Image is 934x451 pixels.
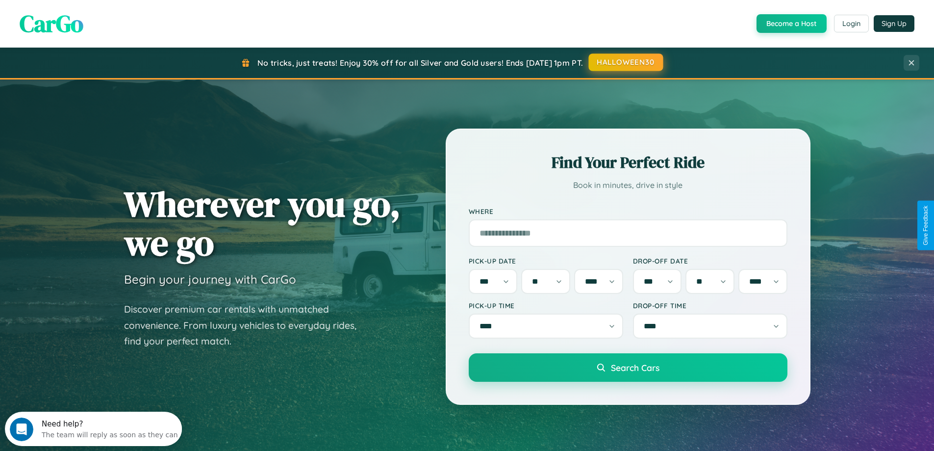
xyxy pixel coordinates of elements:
[874,15,914,32] button: Sign Up
[5,412,182,446] iframe: Intercom live chat discovery launcher
[469,301,623,310] label: Pick-up Time
[834,15,869,32] button: Login
[469,257,623,265] label: Pick-up Date
[611,362,659,373] span: Search Cars
[469,207,787,215] label: Where
[469,353,787,382] button: Search Cars
[37,8,173,16] div: Need help?
[4,4,182,31] div: Open Intercom Messenger
[589,53,663,71] button: HALLOWEEN30
[10,418,33,441] iframe: Intercom live chat
[124,185,401,262] h1: Wherever you go, we go
[757,14,827,33] button: Become a Host
[37,16,173,27] div: The team will reply as soon as they can
[633,301,787,310] label: Drop-off Time
[469,152,787,173] h2: Find Your Perfect Ride
[124,272,296,287] h3: Begin your journey with CarGo
[469,178,787,192] p: Book in minutes, drive in style
[922,206,929,245] div: Give Feedback
[257,58,583,68] span: No tricks, just treats! Enjoy 30% off for all Silver and Gold users! Ends [DATE] 1pm PT.
[633,257,787,265] label: Drop-off Date
[20,7,83,40] span: CarGo
[124,301,369,349] p: Discover premium car rentals with unmatched convenience. From luxury vehicles to everyday rides, ...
